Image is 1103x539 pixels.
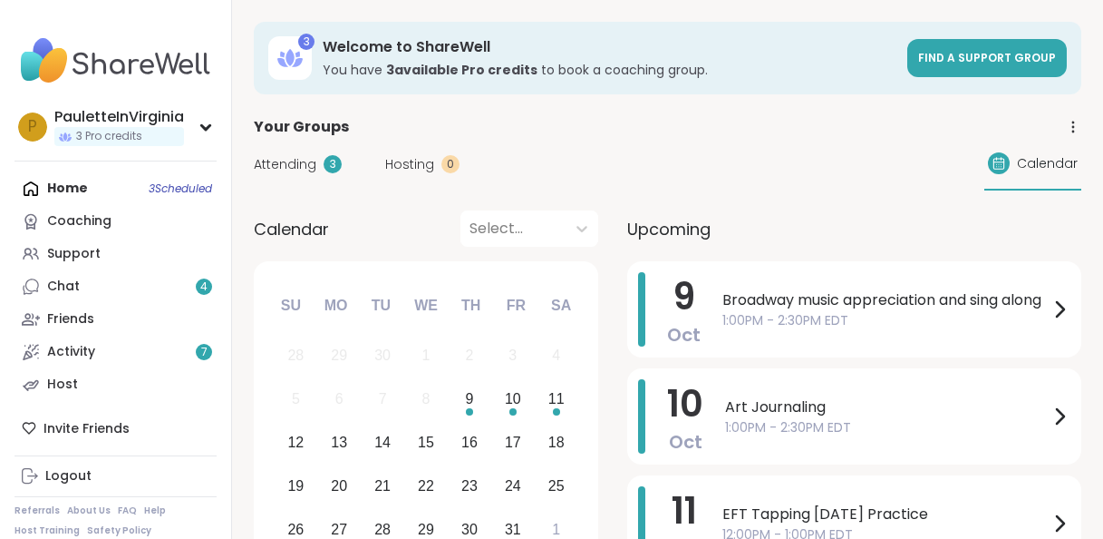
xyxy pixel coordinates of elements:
[200,279,208,295] span: 4
[450,466,489,505] div: Choose Thursday, October 23rd, 2025
[292,387,300,411] div: 5
[45,467,92,485] div: Logout
[441,155,460,173] div: 0
[15,238,217,270] a: Support
[320,424,359,463] div: Choose Monday, October 13th, 2025
[298,34,314,50] div: 3
[47,278,80,296] div: Chat
[508,343,517,367] div: 3
[907,39,1067,77] a: Find a support group
[320,466,359,505] div: Choose Monday, October 20th, 2025
[320,337,359,376] div: Not available Monday, September 29th, 2025
[493,466,532,505] div: Choose Friday, October 24th, 2025
[47,245,101,263] div: Support
[493,380,532,419] div: Choose Friday, October 10th, 2025
[315,286,355,326] div: Mo
[722,311,1049,330] span: 1:00PM - 2:30PM EDT
[450,424,489,463] div: Choose Thursday, October 16th, 2025
[385,155,434,174] span: Hosting
[76,129,142,144] span: 3 Pro credits
[47,376,78,394] div: Host
[374,343,391,367] div: 30
[331,474,347,498] div: 20
[725,397,1049,418] span: Art Journaling
[201,345,208,360] span: 7
[505,474,521,498] div: 24
[386,61,537,79] b: 3 available Pro credit s
[548,387,565,411] div: 11
[271,286,311,326] div: Su
[537,424,576,463] div: Choose Saturday, October 18th, 2025
[323,61,896,79] h3: You have to book a coaching group.
[918,50,1056,65] span: Find a support group
[407,337,446,376] div: Not available Wednesday, October 1st, 2025
[493,424,532,463] div: Choose Friday, October 17th, 2025
[422,387,431,411] div: 8
[379,387,387,411] div: 7
[331,343,347,367] div: 29
[537,466,576,505] div: Choose Saturday, October 25th, 2025
[407,466,446,505] div: Choose Wednesday, October 22nd, 2025
[276,380,315,419] div: Not available Sunday, October 5th, 2025
[47,212,111,230] div: Coaching
[287,430,304,455] div: 12
[406,286,446,326] div: We
[15,29,217,93] img: ShareWell Nav Logo
[722,289,1049,311] span: Broadway music appreciation and sing along
[47,343,95,361] div: Activity
[254,217,329,241] span: Calendar
[541,286,581,326] div: Sa
[15,270,217,303] a: Chat4
[287,474,304,498] div: 19
[548,430,565,455] div: 18
[493,337,532,376] div: Not available Friday, October 3rd, 2025
[374,430,391,455] div: 14
[15,368,217,401] a: Host
[276,337,315,376] div: Not available Sunday, September 28th, 2025
[422,343,431,367] div: 1
[276,466,315,505] div: Choose Sunday, October 19th, 2025
[537,337,576,376] div: Not available Saturday, October 4th, 2025
[672,271,695,322] span: 9
[461,430,478,455] div: 16
[407,424,446,463] div: Choose Wednesday, October 15th, 2025
[496,286,536,326] div: Fr
[15,505,60,517] a: Referrals
[672,485,697,536] span: 11
[254,116,349,138] span: Your Groups
[54,107,184,127] div: PauletteInVirginia
[15,205,217,238] a: Coaching
[363,337,402,376] div: Not available Tuesday, September 30th, 2025
[276,424,315,463] div: Choose Sunday, October 12th, 2025
[537,380,576,419] div: Choose Saturday, October 11th, 2025
[320,380,359,419] div: Not available Monday, October 6th, 2025
[407,380,446,419] div: Not available Wednesday, October 8th, 2025
[363,380,402,419] div: Not available Tuesday, October 7th, 2025
[118,505,137,517] a: FAQ
[324,155,342,173] div: 3
[725,418,1049,437] span: 1:00PM - 2:30PM EDT
[505,387,521,411] div: 10
[465,387,473,411] div: 9
[465,343,473,367] div: 2
[144,505,166,517] a: Help
[15,412,217,445] div: Invite Friends
[323,37,896,57] h3: Welcome to ShareWell
[87,524,151,537] a: Safety Policy
[47,310,94,328] div: Friends
[67,505,111,517] a: About Us
[461,474,478,498] div: 23
[363,466,402,505] div: Choose Tuesday, October 21st, 2025
[627,217,711,241] span: Upcoming
[15,524,80,537] a: Host Training
[287,343,304,367] div: 28
[505,430,521,455] div: 17
[450,380,489,419] div: Choose Thursday, October 9th, 2025
[722,504,1049,525] span: EFT Tapping [DATE] Practice
[331,430,347,455] div: 13
[374,474,391,498] div: 21
[418,430,434,455] div: 15
[451,286,491,326] div: Th
[335,387,343,411] div: 6
[1017,154,1078,173] span: Calendar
